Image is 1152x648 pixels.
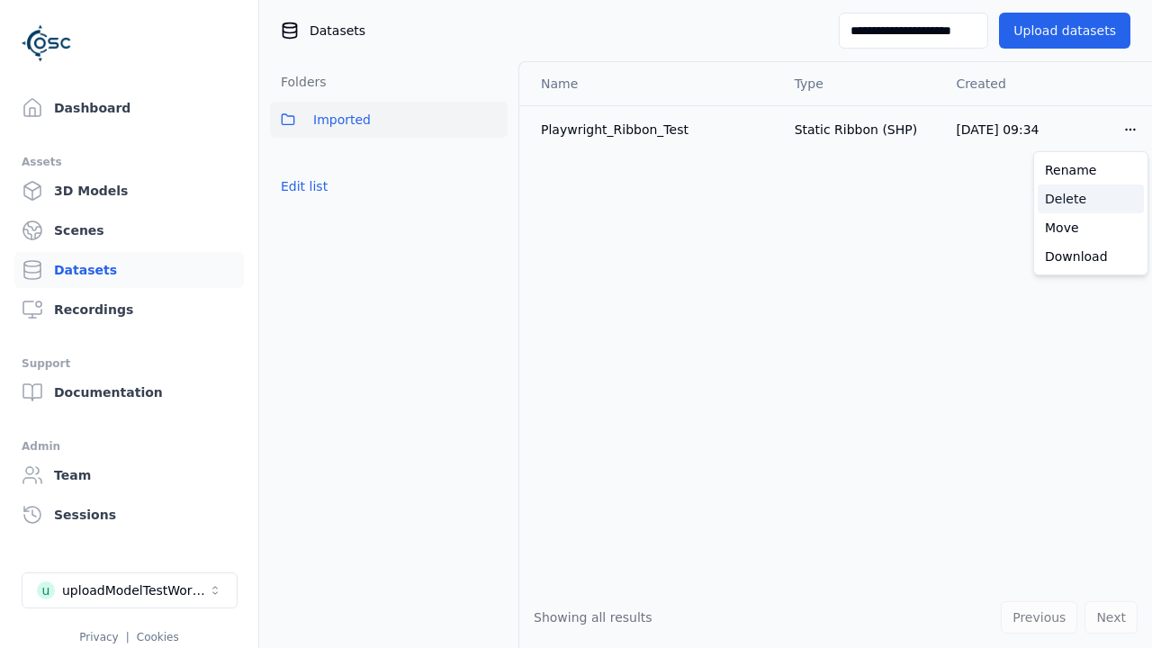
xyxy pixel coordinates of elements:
[1038,156,1144,184] a: Rename
[1038,242,1144,271] a: Download
[1038,184,1144,213] a: Delete
[1038,213,1144,242] a: Move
